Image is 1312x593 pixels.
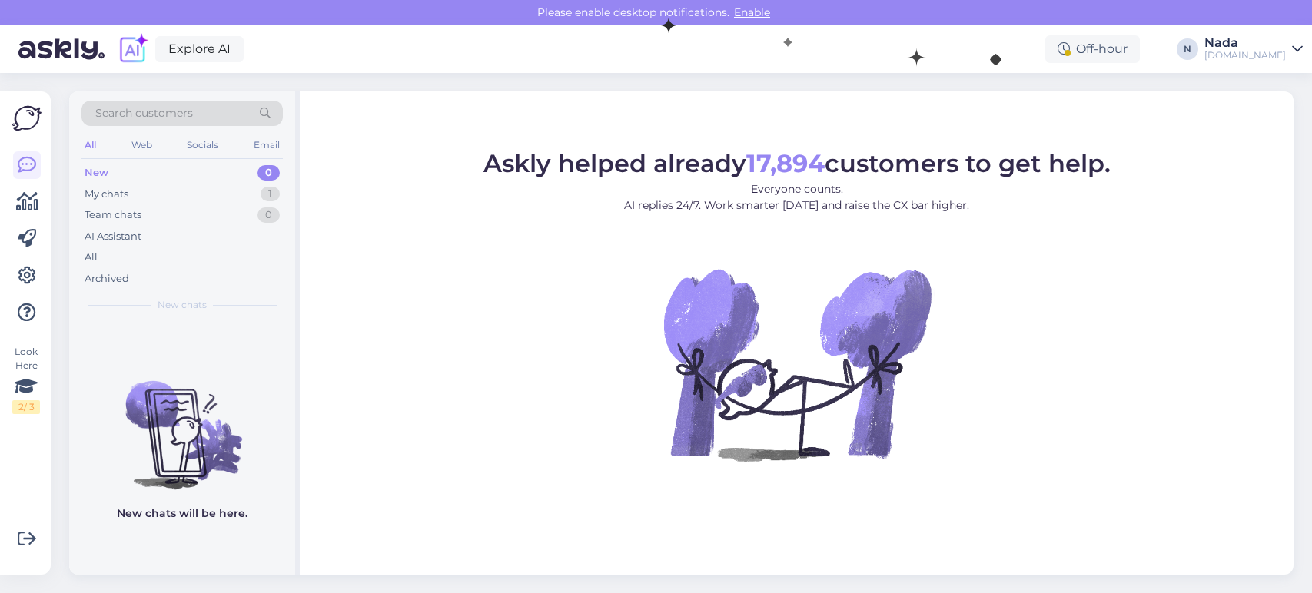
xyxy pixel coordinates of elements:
div: N [1177,38,1198,60]
div: 2 / 3 [12,400,40,414]
b: 17,894 [746,148,825,178]
div: 0 [257,165,280,181]
a: Nada[DOMAIN_NAME] [1204,37,1303,61]
div: Team chats [85,207,141,223]
img: No chats [69,353,295,492]
div: All [81,135,99,155]
div: Socials [184,135,221,155]
span: Search customers [95,105,193,121]
a: Explore AI [155,36,244,62]
div: My chats [85,187,128,202]
p: Everyone counts. AI replies 24/7. Work smarter [DATE] and raise the CX bar higher. [483,181,1111,214]
div: Off-hour [1045,35,1140,63]
div: Email [251,135,283,155]
span: Askly helped already customers to get help. [483,148,1111,178]
div: Web [128,135,155,155]
img: No Chat active [659,226,935,502]
img: explore-ai [117,33,149,65]
div: Archived [85,271,129,287]
div: [DOMAIN_NAME] [1204,49,1286,61]
div: All [85,250,98,265]
div: AI Assistant [85,229,141,244]
div: 1 [261,187,280,202]
div: New [85,165,108,181]
img: Askly Logo [12,104,42,133]
span: Enable [729,5,775,19]
div: Look Here [12,345,40,414]
div: 0 [257,207,280,223]
p: New chats will be here. [117,505,247,522]
div: Nada [1204,37,1286,49]
span: New chats [158,298,207,312]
